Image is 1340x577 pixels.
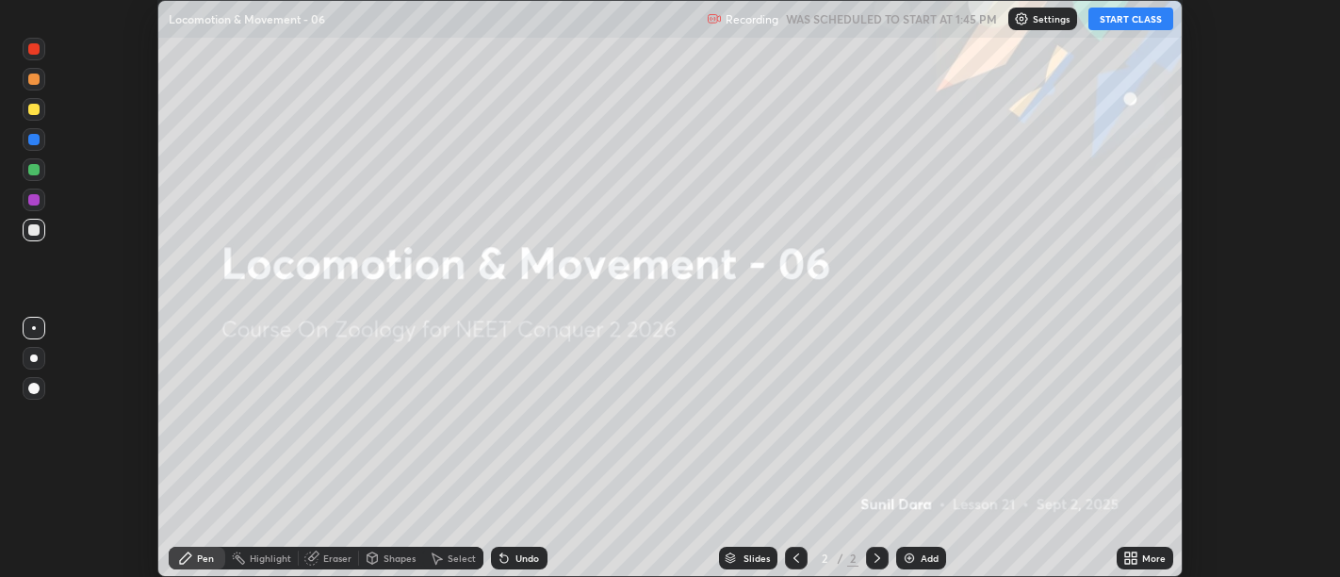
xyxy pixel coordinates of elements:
[744,553,770,563] div: Slides
[838,552,843,564] div: /
[197,553,214,563] div: Pen
[815,552,834,564] div: 2
[847,550,858,567] div: 2
[448,553,476,563] div: Select
[1088,8,1173,30] button: START CLASS
[786,10,997,27] h5: WAS SCHEDULED TO START AT 1:45 PM
[1142,553,1166,563] div: More
[726,12,778,26] p: Recording
[1014,11,1029,26] img: class-settings-icons
[902,551,917,566] img: add-slide-button
[384,553,416,563] div: Shapes
[250,553,291,563] div: Highlight
[515,553,539,563] div: Undo
[707,11,722,26] img: recording.375f2c34.svg
[921,553,939,563] div: Add
[323,553,351,563] div: Eraser
[169,11,325,26] p: Locomotion & Movement - 06
[1033,14,1070,24] p: Settings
